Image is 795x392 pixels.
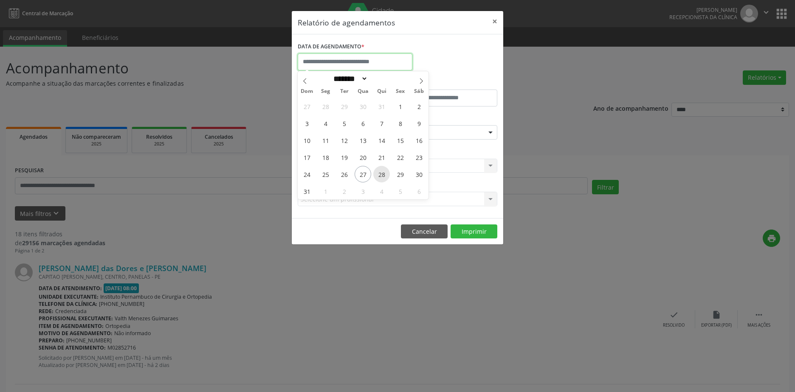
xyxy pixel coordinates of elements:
span: Agosto 26, 2025 [336,166,352,182]
span: Agosto 7, 2025 [373,115,390,132]
span: Agosto 5, 2025 [336,115,352,132]
span: Agosto 27, 2025 [355,166,371,182]
span: Agosto 11, 2025 [317,132,334,148]
span: Agosto 6, 2025 [355,115,371,132]
span: Setembro 3, 2025 [355,183,371,199]
span: Julho 28, 2025 [317,98,334,115]
label: ATÉ [400,76,497,90]
span: Agosto 21, 2025 [373,149,390,165]
button: Imprimir [451,224,497,239]
span: Sáb [410,89,429,94]
h5: Relatório de agendamentos [298,17,395,28]
span: Agosto 25, 2025 [317,166,334,182]
span: Setembro 1, 2025 [317,183,334,199]
span: Qua [354,89,372,94]
select: Month [330,74,368,83]
span: Julho 29, 2025 [336,98,352,115]
span: Julho 27, 2025 [299,98,315,115]
span: Qui [372,89,391,94]
span: Agosto 18, 2025 [317,149,334,165]
span: Agosto 10, 2025 [299,132,315,148]
button: Close [486,11,503,32]
span: Agosto 16, 2025 [411,132,427,148]
span: Agosto 19, 2025 [336,149,352,165]
span: Setembro 6, 2025 [411,183,427,199]
span: Agosto 24, 2025 [299,166,315,182]
span: Ter [335,89,354,94]
label: DATA DE AGENDAMENTO [298,40,364,53]
span: Agosto 31, 2025 [299,183,315,199]
button: Cancelar [401,224,448,239]
span: Agosto 12, 2025 [336,132,352,148]
span: Agosto 23, 2025 [411,149,427,165]
span: Julho 31, 2025 [373,98,390,115]
span: Agosto 8, 2025 [392,115,409,132]
span: Seg [316,89,335,94]
span: Agosto 3, 2025 [299,115,315,132]
span: Agosto 29, 2025 [392,166,409,182]
span: Julho 30, 2025 [355,98,371,115]
span: Agosto 17, 2025 [299,149,315,165]
span: Agosto 13, 2025 [355,132,371,148]
span: Agosto 30, 2025 [411,166,427,182]
input: Year [368,74,396,83]
span: Agosto 1, 2025 [392,98,409,115]
span: Dom [298,89,316,94]
span: Agosto 4, 2025 [317,115,334,132]
span: Agosto 28, 2025 [373,166,390,182]
span: Sex [391,89,410,94]
span: Agosto 2, 2025 [411,98,427,115]
span: Setembro 2, 2025 [336,183,352,199]
span: Agosto 15, 2025 [392,132,409,148]
span: Setembro 5, 2025 [392,183,409,199]
span: Agosto 9, 2025 [411,115,427,132]
span: Agosto 20, 2025 [355,149,371,165]
span: Agosto 14, 2025 [373,132,390,148]
span: Setembro 4, 2025 [373,183,390,199]
span: Agosto 22, 2025 [392,149,409,165]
